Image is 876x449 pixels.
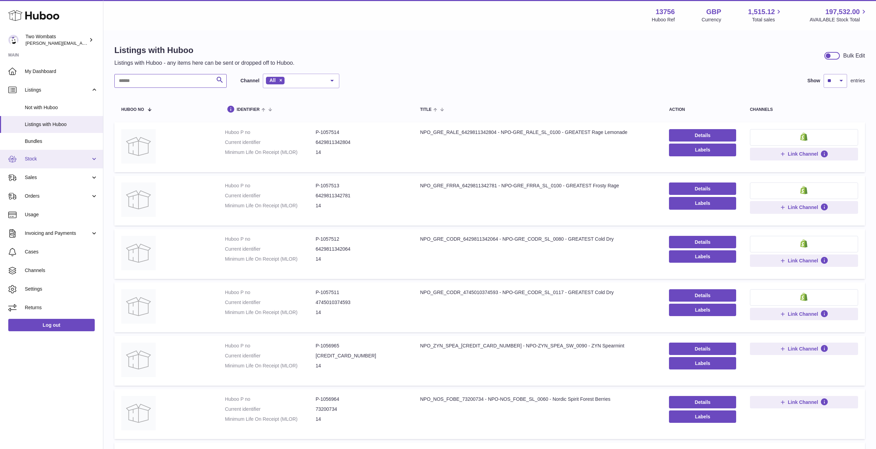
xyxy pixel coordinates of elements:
span: Returns [25,304,98,311]
dd: 14 [316,149,406,156]
dt: Huboo P no [225,182,316,189]
p: Listings with Huboo - any items here can be sent or dropped off to Huboo. [114,59,295,67]
dd: 14 [316,363,406,369]
button: Link Channel [750,148,858,160]
div: action [669,107,736,112]
dt: Huboo P no [225,129,316,136]
button: Labels [669,197,736,209]
span: Link Channel [788,399,818,405]
dd: 73200734 [316,406,406,413]
span: [PERSON_NAME][EMAIL_ADDRESS][PERSON_NAME][DOMAIN_NAME] [25,40,175,46]
span: Stock [25,156,91,162]
span: Not with Huboo [25,104,98,111]
dd: 6429811342064 [316,246,406,252]
img: NPO_GRE_FRRA_6429811342781 - NPO-GRE_FRRA_SL_0100 - GREATEST Frosty Rage [121,182,156,217]
img: shopify-small.png [800,133,807,141]
dd: 14 [316,309,406,316]
img: NPO_GRE_CODR_6429811342064 - NPO-GRE_CODR_SL_0080 - GREATEST Cold Dry [121,236,156,270]
dt: Huboo P no [225,343,316,349]
dd: 6429811342781 [316,192,406,199]
span: AVAILABLE Stock Total [810,17,868,23]
img: NPO_NOS_FOBE_73200734 - NPO-NOS_FOBE_SL_0060 - Nordic Spirit Forest Berries [121,396,156,430]
span: My Dashboard [25,68,98,75]
dd: P-1056965 [316,343,406,349]
dt: Minimum Life On Receipt (MLOR) [225,363,316,369]
span: identifier [237,107,260,112]
img: shopify-small.png [800,186,807,194]
strong: GBP [706,7,721,17]
img: NPO_ZYN_SPEA_5704420047229 - NPO-ZYN_SPEA_SW_0090 - ZYN Spearmint [121,343,156,377]
button: Labels [669,357,736,369]
span: title [420,107,432,112]
a: 197,532.00 AVAILABLE Stock Total [810,7,868,23]
div: NPO_GRE_CODR_4745010374593 - NPO-GRE_CODR_SL_0117 - GREATEST Cold Dry [420,289,656,296]
div: Bulk Edit [843,52,865,60]
span: Listings [25,87,91,93]
label: Channel [240,77,259,84]
button: Labels [669,144,736,156]
a: 1,515.12 Total sales [748,7,783,23]
dd: [CREDIT_CARD_NUMBER] [316,353,406,359]
button: Link Channel [750,201,858,213]
span: Usage [25,211,98,218]
dt: Current identifier [225,406,316,413]
span: 1,515.12 [748,7,775,17]
dt: Minimum Life On Receipt (MLOR) [225,202,316,209]
span: Listings with Huboo [25,121,98,128]
span: Link Channel [788,151,818,157]
button: Link Channel [750,396,858,408]
div: Two Wombats [25,33,87,46]
div: channels [750,107,858,112]
div: NPO_ZYN_SPEA_[CREDIT_CARD_NUMBER] - NPO-ZYN_SPEA_SW_0090 - ZYN Spearmint [420,343,656,349]
dt: Huboo P no [225,289,316,296]
button: Link Channel [750,343,858,355]
dt: Minimum Life On Receipt (MLOR) [225,256,316,262]
dt: Minimum Life On Receipt (MLOR) [225,309,316,316]
dd: 14 [316,256,406,262]
span: Link Channel [788,204,818,210]
div: NPO_GRE_FRRA_6429811342781 - NPO-GRE_FRRA_SL_0100 - GREATEST Frosty Rage [420,182,656,189]
dd: P-1056964 [316,396,406,403]
dt: Minimum Life On Receipt (MLOR) [225,416,316,422]
dd: P-1057513 [316,182,406,189]
div: NPO_NOS_FOBE_73200734 - NPO-NOS_FOBE_SL_0060 - Nordic Spirit Forest Berries [420,396,656,403]
dt: Huboo P no [225,396,316,403]
img: shopify-small.png [800,239,807,248]
span: Link Channel [788,311,818,317]
div: NPO_GRE_RALE_6429811342804 - NPO-GRE_RALE_SL_0100 - GREATEST Rage Lemonade [420,129,656,136]
strong: 13756 [656,7,675,17]
span: Invoicing and Payments [25,230,91,237]
span: entries [851,77,865,84]
dt: Current identifier [225,139,316,146]
dd: 14 [316,202,406,209]
a: Details [669,396,736,408]
dd: 14 [316,416,406,422]
dd: 6429811342804 [316,139,406,146]
button: Labels [669,304,736,316]
label: Show [807,77,820,84]
dd: P-1057514 [316,129,406,136]
img: NPO_GRE_RALE_6429811342804 - NPO-GRE_RALE_SL_0100 - GREATEST Rage Lemonade [121,129,156,164]
button: Link Channel [750,308,858,320]
button: Labels [669,410,736,423]
div: NPO_GRE_CODR_6429811342064 - NPO-GRE_CODR_SL_0080 - GREATEST Cold Dry [420,236,656,242]
dt: Huboo P no [225,236,316,242]
span: Bundles [25,138,98,145]
div: Huboo Ref [652,17,675,23]
dt: Current identifier [225,299,316,306]
h1: Listings with Huboo [114,45,295,56]
a: Details [669,129,736,142]
dt: Current identifier [225,192,316,199]
dd: P-1057511 [316,289,406,296]
dt: Current identifier [225,353,316,359]
span: All [269,77,276,83]
a: Details [669,289,736,302]
a: Log out [8,319,95,331]
dt: Current identifier [225,246,316,252]
span: Settings [25,286,98,292]
a: Details [669,182,736,195]
img: shopify-small.png [800,293,807,301]
span: Huboo no [121,107,144,112]
img: NPO_GRE_CODR_4745010374593 - NPO-GRE_CODR_SL_0117 - GREATEST Cold Dry [121,289,156,324]
span: Link Channel [788,346,818,352]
